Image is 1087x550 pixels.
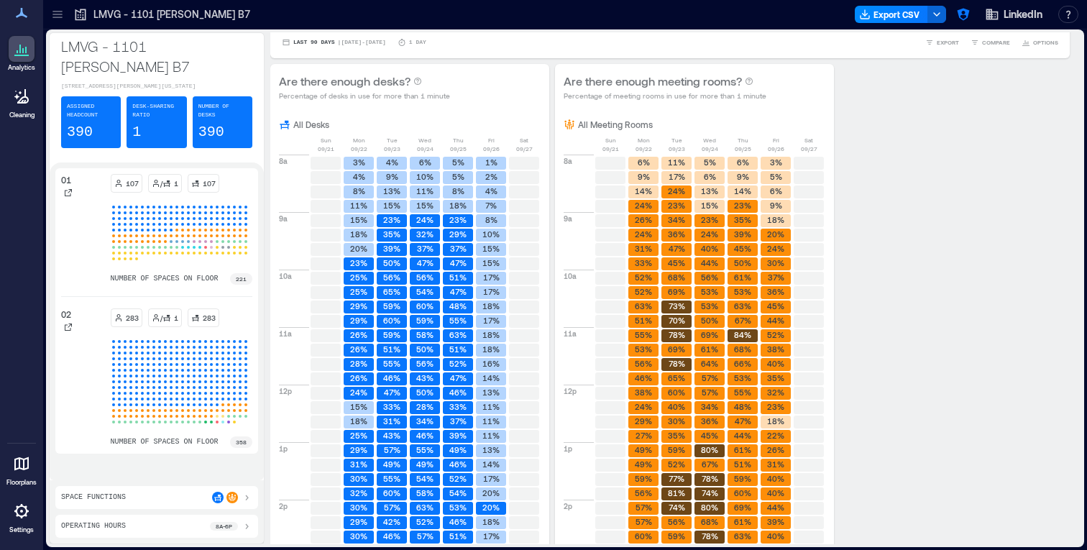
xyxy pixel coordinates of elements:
[669,316,685,325] text: 70%
[734,301,751,311] text: 63%
[279,155,288,167] p: 8a
[669,330,685,339] text: 78%
[61,308,71,320] p: 02
[767,258,784,267] text: 30%
[635,301,652,311] text: 63%
[417,258,434,267] text: 47%
[1033,38,1058,47] span: OPTIONS
[350,287,367,296] text: 25%
[635,344,652,354] text: 53%
[383,402,400,411] text: 33%
[982,38,1010,47] span: COMPARE
[111,436,219,448] p: number of spaces on floor
[318,145,334,153] p: 09/21
[564,328,577,339] p: 11a
[635,244,652,253] text: 31%
[450,258,467,267] text: 47%
[203,312,216,324] p: 283
[353,136,365,145] p: Mon
[416,272,434,282] text: 56%
[635,359,652,368] text: 56%
[734,445,751,454] text: 61%
[350,201,367,210] text: 11%
[453,136,464,145] p: Thu
[383,359,400,368] text: 55%
[804,136,813,145] p: Sat
[482,402,500,411] text: 11%
[350,272,367,282] text: 25%
[564,385,577,397] p: 12p
[668,186,685,196] text: 24%
[767,301,784,311] text: 45%
[482,344,500,354] text: 18%
[635,402,652,411] text: 24%
[279,385,292,397] p: 12p
[770,186,782,196] text: 6%
[668,431,685,440] text: 35%
[353,157,365,167] text: 3%
[449,215,467,224] text: 23%
[416,287,434,296] text: 54%
[416,344,434,354] text: 50%
[767,359,784,368] text: 40%
[564,73,742,90] p: Are there enough meeting rooms?
[61,174,71,185] p: 01
[383,459,400,469] text: 49%
[564,213,572,224] p: 9a
[450,145,467,153] p: 09/25
[701,330,718,339] text: 69%
[450,244,467,253] text: 37%
[449,359,467,368] text: 52%
[416,330,434,339] text: 58%
[564,90,766,101] p: Percentage of meeting rooms in use for more than 1 minute
[174,178,178,189] p: 1
[701,186,718,196] text: 13%
[704,172,716,181] text: 6%
[350,229,367,239] text: 18%
[668,258,685,267] text: 45%
[9,111,35,119] p: Cleaning
[635,258,652,267] text: 33%
[482,431,500,440] text: 11%
[416,186,434,196] text: 11%
[416,388,434,397] text: 50%
[236,275,247,283] p: 221
[416,373,434,382] text: 43%
[635,373,652,382] text: 46%
[61,82,252,91] p: [STREET_ADDRESS][PERSON_NAME][US_STATE]
[485,157,497,167] text: 1%
[383,373,400,382] text: 46%
[767,344,784,354] text: 38%
[350,445,367,454] text: 29%
[701,445,718,454] text: 80%
[767,330,784,339] text: 52%
[383,416,400,426] text: 31%
[279,90,450,101] p: Percentage of desks in use for more than 1 minute
[635,215,652,224] text: 26%
[416,301,434,311] text: 60%
[768,272,784,282] text: 37%
[416,445,434,454] text: 55%
[383,316,400,325] text: 60%
[773,136,779,145] p: Fri
[482,416,500,426] text: 11%
[482,373,500,382] text: 14%
[701,201,718,210] text: 15%
[383,244,400,253] text: 39%
[564,270,577,282] p: 10a
[770,172,782,181] text: 5%
[516,145,533,153] p: 09/27
[734,402,751,411] text: 48%
[485,215,497,224] text: 8%
[734,258,751,267] text: 50%
[767,431,784,440] text: 22%
[483,145,500,153] p: 09/26
[321,136,331,145] p: Sun
[350,388,367,397] text: 24%
[350,330,367,339] text: 26%
[353,172,365,181] text: 4%
[668,287,685,296] text: 69%
[701,416,718,426] text: 36%
[383,301,400,311] text: 59%
[416,215,434,224] text: 24%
